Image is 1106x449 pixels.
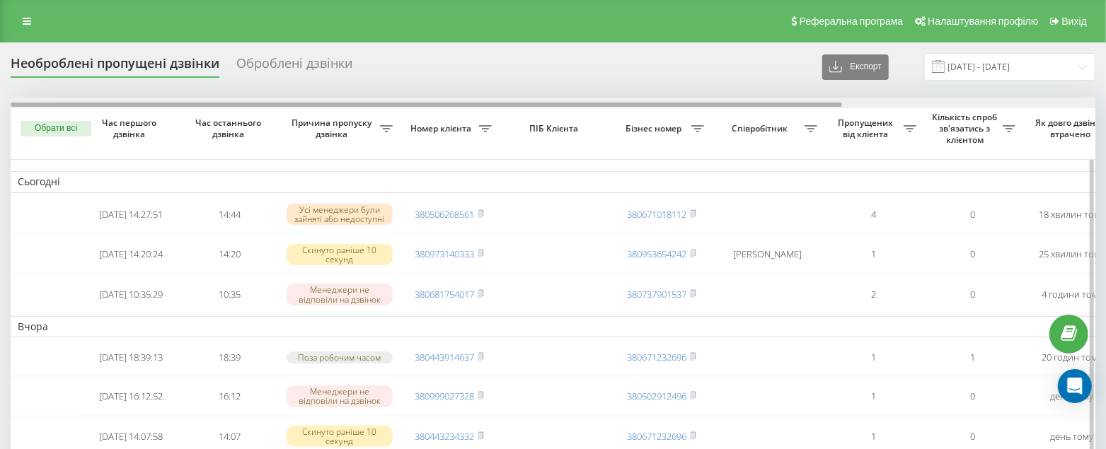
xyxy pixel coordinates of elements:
[824,196,923,233] td: 4
[711,235,824,273] td: [PERSON_NAME]
[824,378,923,415] td: 1
[180,196,280,233] td: 14:44
[415,390,474,402] a: 380999027328
[287,351,393,363] div: Поза робочим часом
[180,378,280,415] td: 16:12
[287,244,393,265] div: Скинуто раніше 10 секунд
[824,276,923,313] td: 2
[287,426,393,447] div: Скинуто раніше 10 секунд
[923,340,1023,375] td: 1
[180,340,280,375] td: 18:39
[11,56,219,78] div: Необроблені пропущені дзвінки
[511,123,600,134] span: ПІБ Клієнта
[923,235,1023,273] td: 0
[180,276,280,313] td: 10:35
[415,430,474,443] a: 380443234332
[627,351,686,363] a: 380671232696
[93,117,169,139] span: Час першого дзвінка
[415,247,474,260] a: 380973140333
[800,16,904,27] span: Реферальна програма
[192,117,268,139] span: Час останнього дзвінка
[415,208,474,221] a: 380506268561
[931,112,1003,145] span: Кількість спроб зв'язатись з клієнтом
[81,378,180,415] td: [DATE] 16:12:52
[81,340,180,375] td: [DATE] 18:39:13
[236,56,352,78] div: Оброблені дзвінки
[923,378,1023,415] td: 0
[180,235,280,273] td: 14:20
[415,288,474,301] a: 380681754017
[627,288,686,301] a: 380737901537
[831,117,904,139] span: Пропущених від клієнта
[627,208,686,221] a: 380671018112
[287,204,393,225] div: Усі менеджери були зайняті або недоступні
[928,16,1038,27] span: Налаштування профілю
[21,121,91,136] button: Обрати всі
[619,123,691,134] span: Бізнес номер
[1058,369,1092,403] div: Open Intercom Messenger
[415,351,474,363] a: 380443914637
[287,117,380,139] span: Причина пропуску дзвінка
[718,123,805,134] span: Співробітник
[627,390,686,402] a: 380502912496
[1062,16,1087,27] span: Вихід
[822,54,889,80] button: Експорт
[81,276,180,313] td: [DATE] 10:35:29
[407,123,479,134] span: Номер клієнта
[81,235,180,273] td: [DATE] 14:20:24
[627,430,686,443] a: 380671232696
[287,385,393,407] div: Менеджери не відповіли на дзвінок
[923,276,1023,313] td: 0
[824,340,923,375] td: 1
[824,235,923,273] td: 1
[81,196,180,233] td: [DATE] 14:27:51
[627,247,686,260] a: 380953654242
[287,284,393,305] div: Менеджери не відповіли на дзвінок
[923,196,1023,233] td: 0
